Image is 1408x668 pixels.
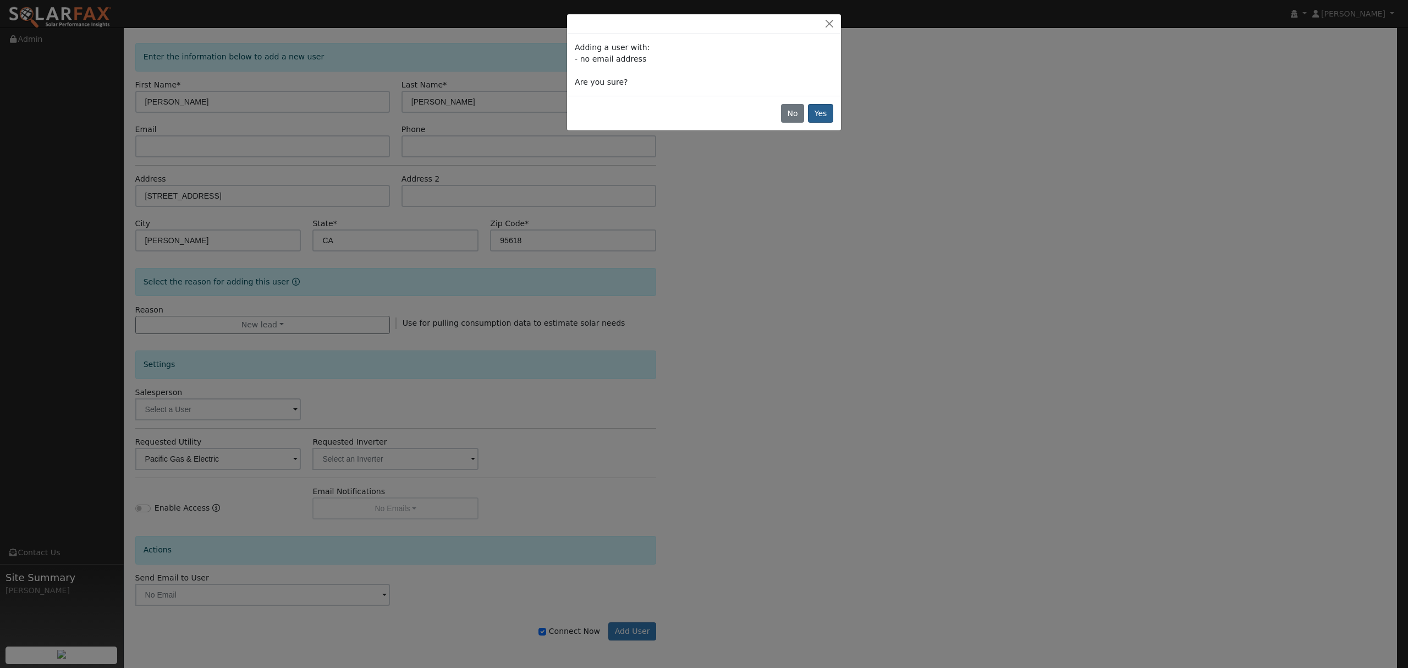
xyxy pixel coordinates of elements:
[781,104,804,123] button: No
[822,18,837,30] button: Close
[575,43,650,52] span: Adding a user with:
[575,54,646,63] span: - no email address
[808,104,833,123] button: Yes
[575,78,628,86] span: Are you sure?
